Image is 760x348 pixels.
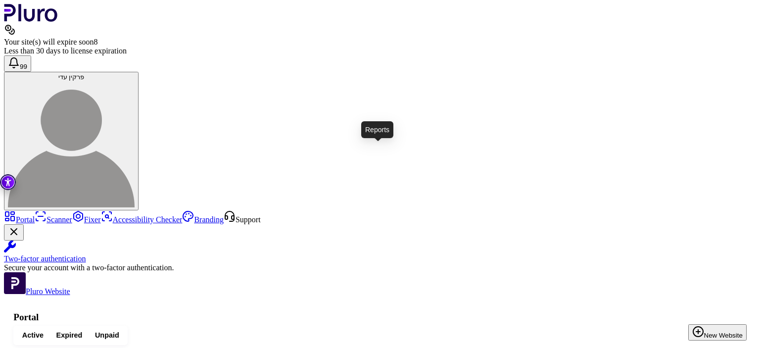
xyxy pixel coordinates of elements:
button: New Website [688,324,747,341]
a: Open Support screen [224,215,261,224]
button: Expired [50,328,89,343]
h1: Portal [13,312,747,323]
div: Two-factor authentication [4,254,756,263]
button: Close Two-factor authentication notification [4,224,24,241]
span: 99 [20,63,27,70]
span: 8 [94,38,97,46]
button: Active [16,328,50,343]
span: Unpaid [95,331,119,340]
button: Unpaid [89,328,125,343]
span: Expired [56,331,83,340]
a: Fixer [72,215,101,224]
aside: Sidebar menu [4,210,756,296]
a: Accessibility Checker [101,215,183,224]
div: Your site(s) will expire soon [4,38,756,47]
a: Scanner [35,215,72,224]
div: Secure your account with a two-factor authentication. [4,263,756,272]
button: Open notifications, you have 388 new notifications [4,55,31,72]
img: פרקין עדי [8,81,135,207]
span: Active [22,331,44,340]
div: Less than 30 days to license expiration [4,47,756,55]
button: פרקין עדיפרקין עדי [4,72,139,210]
span: פרקין עדי [58,73,85,81]
a: Logo [4,15,58,23]
a: Portal [4,215,35,224]
a: Branding [182,215,224,224]
a: Open Pluro Website [4,287,70,296]
div: Reports [361,121,393,138]
a: Two-factor authentication [4,241,756,263]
